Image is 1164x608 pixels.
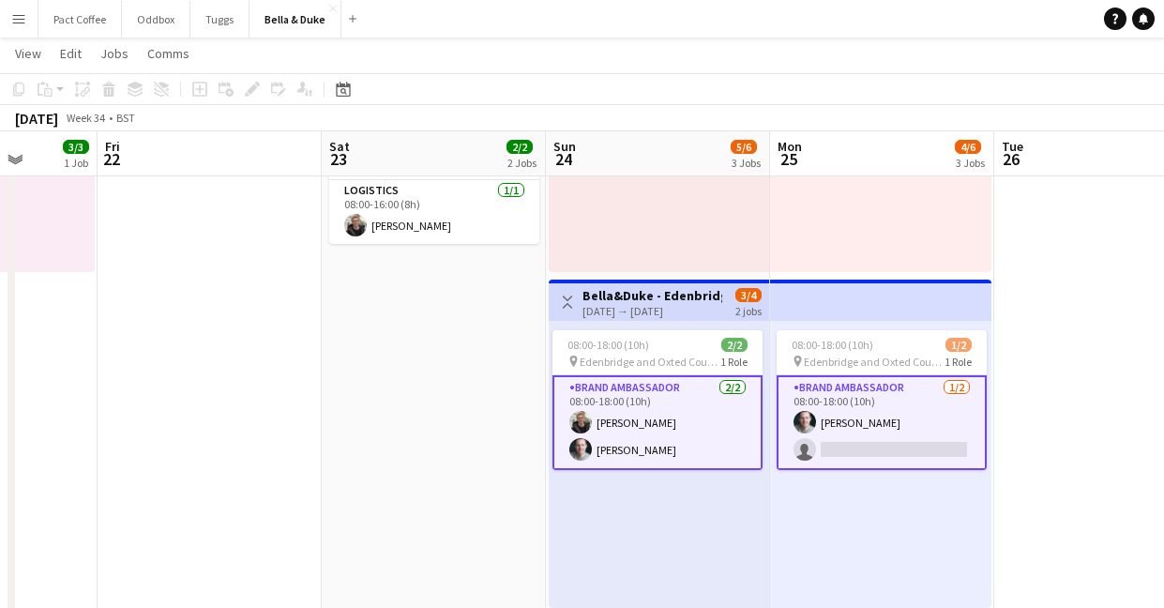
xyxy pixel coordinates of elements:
span: 3/3 [63,140,89,154]
a: Edit [53,41,89,66]
div: 3 Jobs [956,156,985,170]
div: [DATE] → [DATE] [582,304,722,318]
span: Sat [329,138,350,155]
span: View [15,45,41,62]
div: 3 Jobs [732,156,761,170]
span: Edit [60,45,82,62]
app-card-role: Brand Ambassador1/208:00-18:00 (10h)[PERSON_NAME] [777,375,987,470]
span: Week 34 [62,111,109,125]
span: Mon [778,138,802,155]
button: Pact Coffee [38,1,122,38]
div: [DATE] [15,109,58,128]
div: 2 Jobs [507,156,537,170]
span: 22 [102,148,120,170]
app-card-role: Brand Ambassador2/208:00-18:00 (10h)[PERSON_NAME][PERSON_NAME] [552,375,763,470]
app-job-card: 08:00-18:00 (10h)2/2 Edenbridge and Oxted Country Show1 RoleBrand Ambassador2/208:00-18:00 (10h)[... [552,330,763,470]
span: 23 [326,148,350,170]
span: 26 [999,148,1023,170]
span: 5/6 [731,140,757,154]
span: 2/2 [721,338,748,352]
a: Jobs [93,41,136,66]
app-job-card: 08:00-18:00 (10h)1/2 Edenbridge and Oxted Country Show1 RoleBrand Ambassador1/208:00-18:00 (10h)[... [777,330,987,470]
span: Fri [105,138,120,155]
span: 4/6 [955,140,981,154]
span: Edenbridge and Oxted Country Show [580,355,720,369]
a: View [8,41,49,66]
span: Tue [1002,138,1023,155]
span: 3/4 [735,288,762,302]
span: 1 Role [720,355,748,369]
a: Comms [140,41,197,66]
span: 08:00-18:00 (10h) [567,338,649,352]
span: Comms [147,45,189,62]
span: Edenbridge and Oxted Country Show [804,355,945,369]
span: Sun [553,138,576,155]
span: 1/2 [945,338,972,352]
span: Jobs [100,45,128,62]
div: 2 jobs [735,302,762,318]
div: BST [116,111,135,125]
span: 24 [551,148,576,170]
div: 1 Job [64,156,88,170]
button: Bella & Duke [249,1,341,38]
button: Oddbox [122,1,190,38]
span: 2/2 [506,140,533,154]
app-card-role: Logistics1/108:00-16:00 (8h)[PERSON_NAME] [329,180,539,244]
span: 1 Role [945,355,972,369]
h3: Bella&Duke - Edenbridge and Oxted Country Show [582,287,722,304]
span: 08:00-18:00 (10h) [792,338,873,352]
span: 25 [775,148,802,170]
button: Tuggs [190,1,249,38]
